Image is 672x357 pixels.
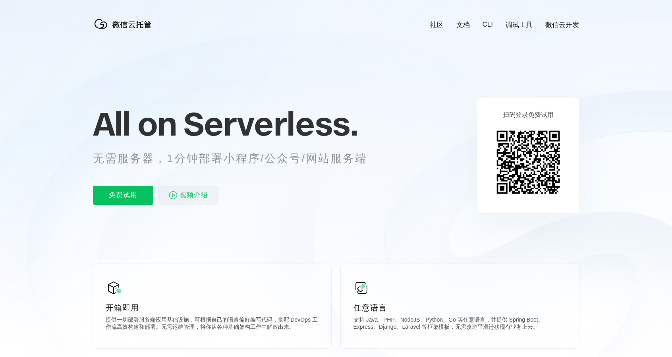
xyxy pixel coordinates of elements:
[353,316,566,332] p: 支持 Java、PHP、NodeJS、Python、Go 等任意语言，并提供 Spring Boot、Express、Django、Laravel 等框架模板，无需改造平滑迁移现有业务上云。
[106,316,319,332] p: 提供一切部署服务端应用基础设施，可根据自己的语言偏好编写代码，搭配 DevOps 工作流高效构建和部署。无需运维管理，将你从各种基础架构工作中解放出来。
[503,111,554,119] p: 扫码登录免费试用
[483,21,493,29] a: CLI
[93,151,382,167] p: 无需服务器，1分钟部署小程序/公众号/网站服务端
[168,190,178,200] img: video_play.svg
[430,20,444,29] a: 社区
[353,302,566,313] p: 任意语言
[183,104,358,144] span: Serverless.
[180,186,208,205] span: 视频介绍
[456,20,470,29] a: 文档
[93,16,156,32] img: 微信云托管
[93,26,156,33] a: 微信云托管
[93,104,176,144] span: All on
[506,20,533,29] a: 调试工具
[106,302,319,313] p: 开箱即用
[545,20,579,29] a: 微信云开发
[93,186,153,205] p: 免费试用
